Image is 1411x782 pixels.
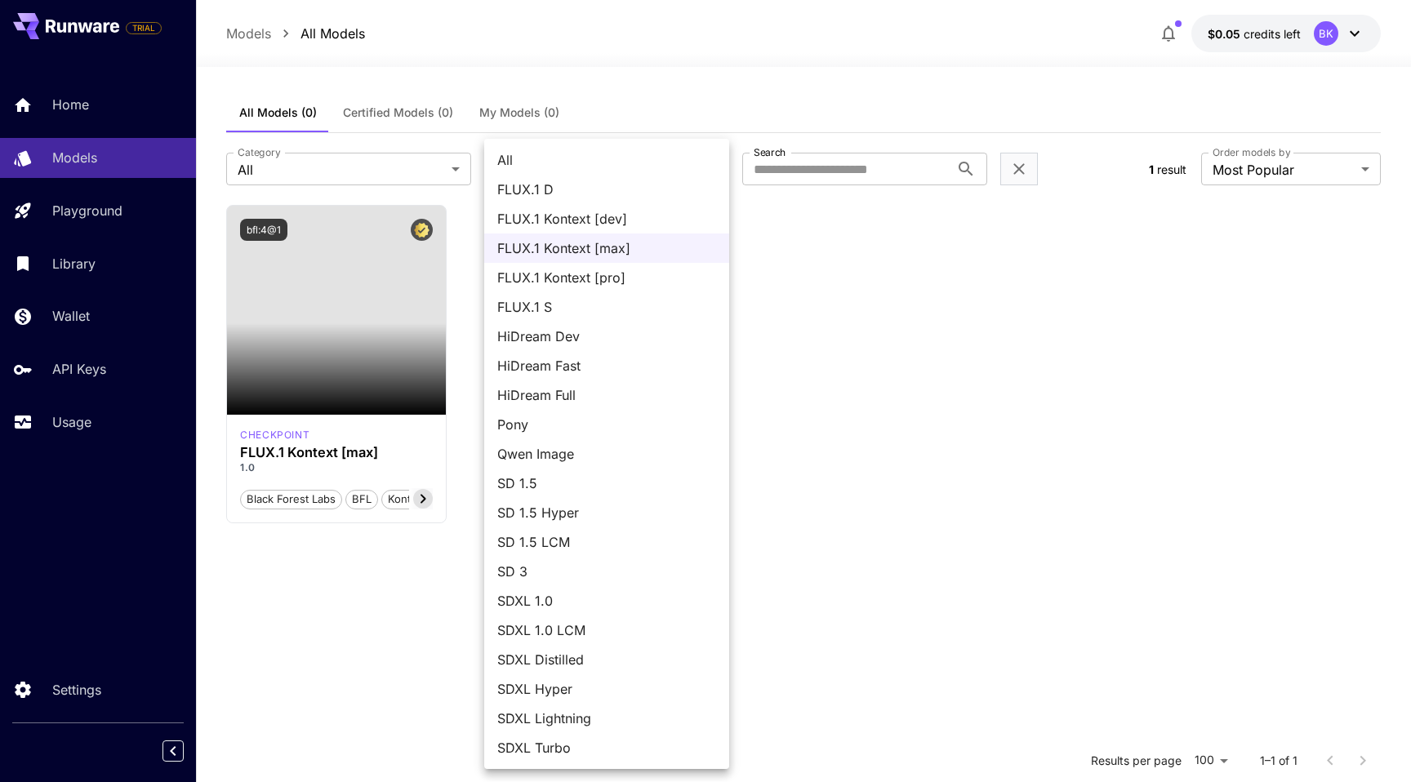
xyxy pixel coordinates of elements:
[497,297,716,317] span: FLUX.1 S
[497,709,716,728] span: SDXL Lightning
[497,473,716,493] span: SD 1.5
[497,738,716,758] span: SDXL Turbo
[497,385,716,405] span: HiDream Full
[497,327,716,346] span: HiDream Dev
[497,591,716,611] span: SDXL 1.0
[497,415,716,434] span: Pony
[497,268,716,287] span: FLUX.1 Kontext [pro]
[497,532,716,552] span: SD 1.5 LCM
[497,150,716,170] span: All
[497,650,716,669] span: SDXL Distilled
[497,444,716,464] span: Qwen Image
[497,562,716,581] span: SD 3
[497,356,716,375] span: HiDream Fast
[497,209,716,229] span: FLUX.1 Kontext [dev]
[497,238,716,258] span: FLUX.1 Kontext [max]
[497,620,716,640] span: SDXL 1.0 LCM
[497,679,716,699] span: SDXL Hyper
[497,503,716,522] span: SD 1.5 Hyper
[497,180,716,199] span: FLUX.1 D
